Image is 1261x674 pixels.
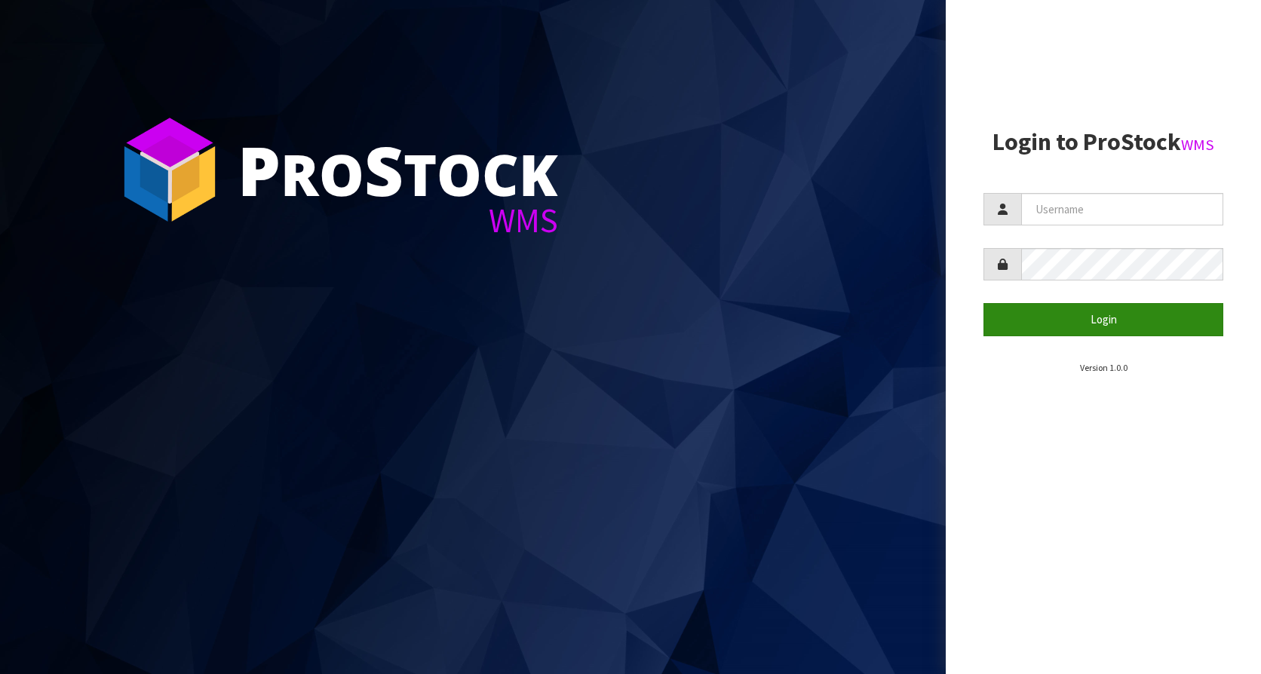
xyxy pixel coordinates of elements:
[113,113,226,226] img: ProStock Cube
[983,303,1223,335] button: Login
[983,129,1223,155] h2: Login to ProStock
[238,124,281,216] span: P
[1080,362,1128,373] small: Version 1.0.0
[238,204,558,237] div: WMS
[238,136,558,204] div: ro tock
[364,124,403,216] span: S
[1181,135,1214,155] small: WMS
[1021,193,1223,225] input: Username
